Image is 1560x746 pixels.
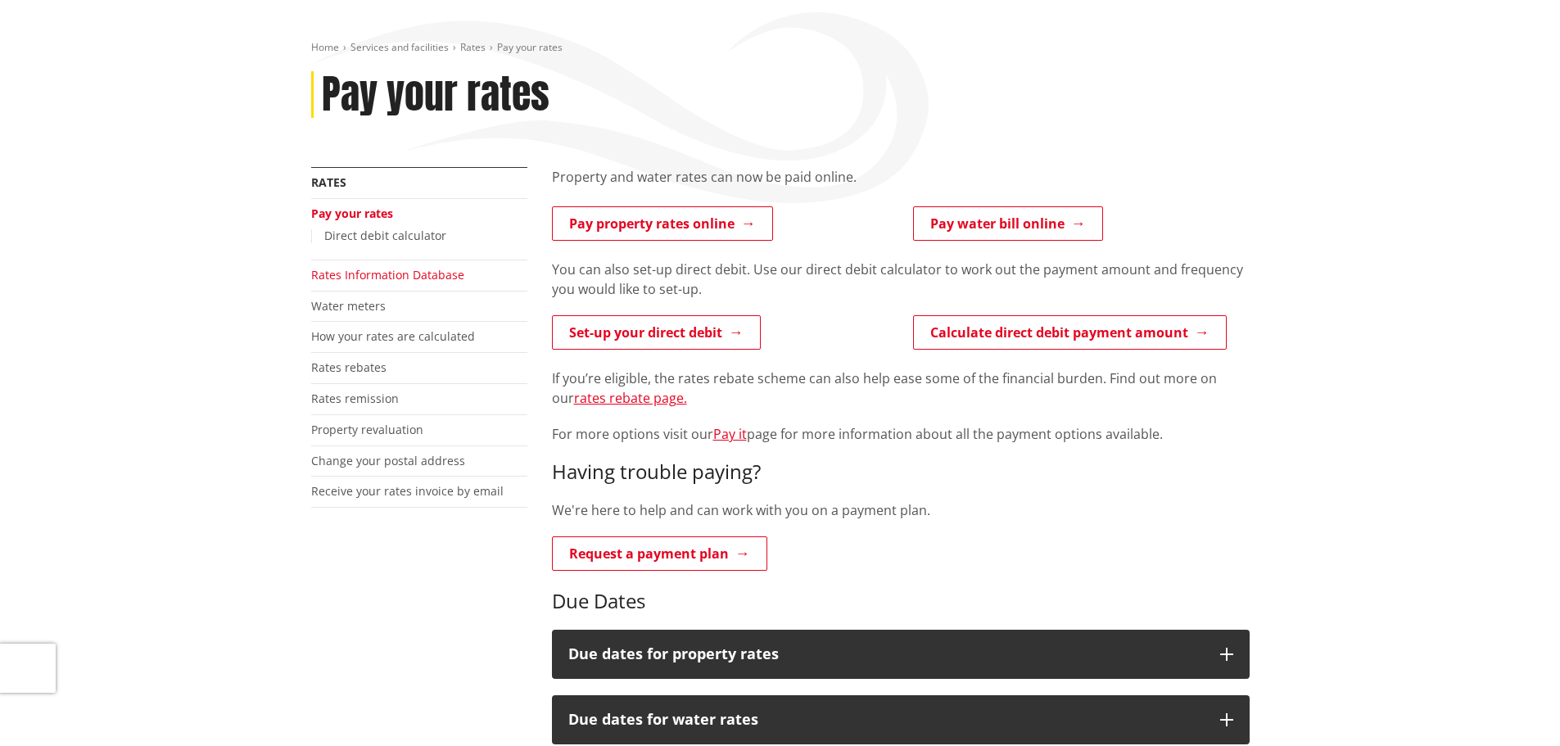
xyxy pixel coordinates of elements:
button: Due dates for property rates [552,630,1250,679]
p: We're here to help and can work with you on a payment plan. [552,500,1250,520]
p: You can also set-up direct debit. Use our direct debit calculator to work out the payment amount ... [552,260,1250,299]
a: Rates [311,174,346,190]
a: Pay your rates [311,206,393,221]
h1: Pay your rates [322,71,549,119]
a: How your rates are calculated [311,328,475,344]
a: Receive your rates invoice by email [311,483,504,499]
div: Property and water rates can now be paid online. [552,167,1250,206]
button: Due dates for water rates [552,695,1250,744]
a: Calculate direct debit payment amount [913,315,1227,350]
h3: Due dates for water rates [568,712,1204,728]
a: Services and facilities [350,40,449,54]
a: Pay property rates online [552,206,773,241]
a: Change your postal address [311,453,465,468]
a: Rates Information Database [311,267,464,283]
a: Rates rebates [311,359,387,375]
a: Property revaluation [311,422,423,437]
a: Pay water bill online [913,206,1103,241]
span: Pay your rates [497,40,563,54]
a: Rates remission [311,391,399,406]
a: Home [311,40,339,54]
h3: Having trouble paying? [552,460,1250,484]
a: Rates [460,40,486,54]
iframe: Messenger Launcher [1485,677,1544,736]
h3: Due Dates [552,590,1250,613]
a: Set-up your direct debit [552,315,761,350]
p: If you’re eligible, the rates rebate scheme can also help ease some of the financial burden. Find... [552,368,1250,408]
h3: Due dates for property rates [568,646,1204,662]
nav: breadcrumb [311,41,1250,55]
a: Direct debit calculator [324,228,446,243]
a: Request a payment plan [552,536,767,571]
a: Pay it [713,425,747,443]
a: Water meters [311,298,386,314]
p: For more options visit our page for more information about all the payment options available. [552,424,1250,444]
a: rates rebate page. [574,389,687,407]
